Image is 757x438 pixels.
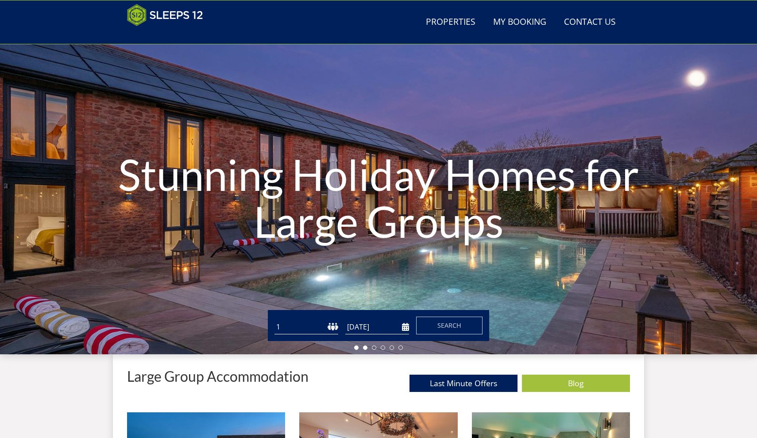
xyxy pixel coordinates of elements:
h1: Stunning Holiday Homes for Large Groups [114,133,644,262]
img: Sleeps 12 [127,4,203,26]
button: Search [416,317,483,334]
span: Search [437,321,461,329]
a: Contact Us [560,12,619,32]
input: Arrival Date [345,320,409,334]
a: Blog [522,375,630,392]
iframe: Customer reviews powered by Trustpilot [123,31,216,39]
a: Last Minute Offers [409,375,518,392]
a: My Booking [490,12,550,32]
p: Large Group Accommodation [127,368,309,384]
a: Properties [422,12,479,32]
